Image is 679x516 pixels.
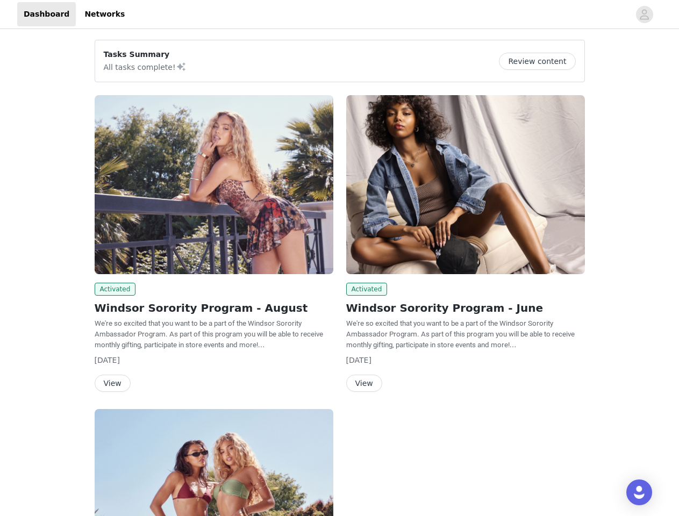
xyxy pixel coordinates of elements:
[78,2,131,26] a: Networks
[95,379,131,388] a: View
[95,283,136,296] span: Activated
[95,356,120,364] span: [DATE]
[104,49,187,60] p: Tasks Summary
[346,95,585,274] img: Windsor
[346,379,382,388] a: View
[346,300,585,316] h2: Windsor Sorority Program - June
[499,53,575,70] button: Review content
[95,95,333,274] img: Windsor
[346,356,371,364] span: [DATE]
[95,319,323,349] span: We're so excited that you want to be a part of the Windsor Sorority Ambassador Program. As part o...
[346,375,382,392] button: View
[626,479,652,505] div: Open Intercom Messenger
[17,2,76,26] a: Dashboard
[95,375,131,392] button: View
[95,300,333,316] h2: Windsor Sorority Program - August
[639,6,649,23] div: avatar
[104,60,187,73] p: All tasks complete!
[346,319,575,349] span: We're so excited that you want to be a part of the Windsor Sorority Ambassador Program. As part o...
[346,283,388,296] span: Activated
